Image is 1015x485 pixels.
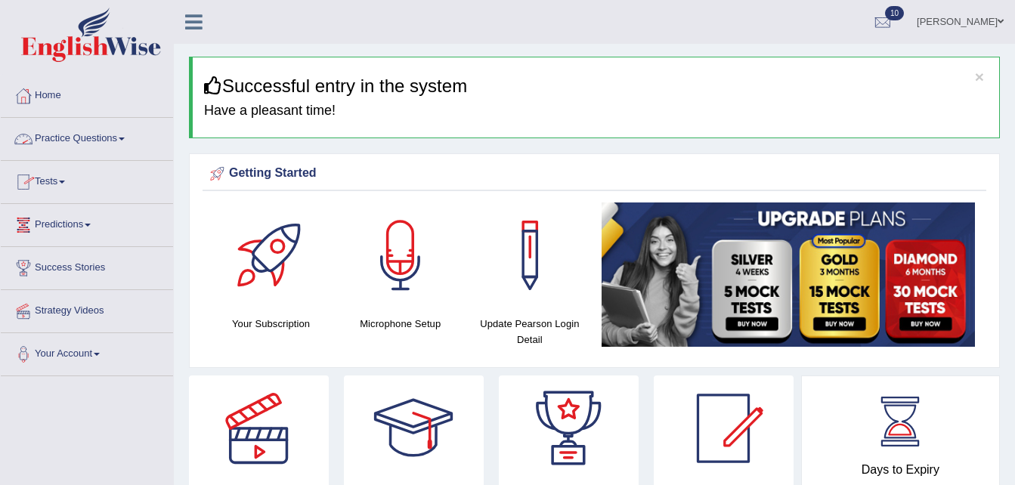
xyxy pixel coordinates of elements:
[1,333,173,371] a: Your Account
[1,204,173,242] a: Predictions
[1,161,173,199] a: Tests
[343,316,457,332] h4: Microphone Setup
[818,463,983,477] h4: Days to Expiry
[1,75,173,113] a: Home
[204,103,988,119] h4: Have a pleasant time!
[885,6,904,20] span: 10
[975,69,984,85] button: ×
[472,316,586,348] h4: Update Pearson Login Detail
[206,162,983,185] div: Getting Started
[602,202,975,347] img: small5.jpg
[214,316,328,332] h4: Your Subscription
[1,247,173,285] a: Success Stories
[1,290,173,328] a: Strategy Videos
[204,76,988,96] h3: Successful entry in the system
[1,118,173,156] a: Practice Questions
